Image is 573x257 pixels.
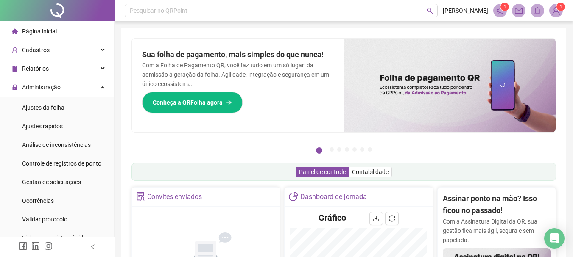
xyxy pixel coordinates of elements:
button: 2 [330,147,334,152]
span: Gestão de solicitações [22,179,81,185]
sup: Atualize o seu contato no menu Meus Dados [556,3,565,11]
span: bell [534,7,541,14]
h2: Assinar ponto na mão? Isso ficou no passado! [443,193,551,217]
button: 1 [316,147,322,154]
span: Ajustes da folha [22,104,64,111]
p: Com a Folha de Pagamento QR, você faz tudo em um só lugar: da admissão à geração da folha. Agilid... [142,61,334,88]
span: Administração [22,84,61,91]
span: 1 [503,4,506,10]
span: Ajustes rápidos [22,123,63,130]
button: 4 [345,147,349,152]
span: [PERSON_NAME] [443,6,488,15]
button: 5 [352,147,357,152]
span: file [12,66,18,72]
button: 7 [368,147,372,152]
span: 1 [559,4,562,10]
span: reload [389,215,395,222]
span: solution [136,192,145,201]
button: 3 [337,147,341,152]
span: Controle de registros de ponto [22,160,101,167]
p: Com a Assinatura Digital da QR, sua gestão fica mais ágil, segura e sem papelada. [443,217,551,245]
span: Painel de controle [299,169,346,175]
span: lock [12,84,18,90]
img: 90233 [550,4,562,17]
span: left [90,244,96,250]
span: arrow-right [226,99,232,105]
span: facebook [19,242,27,250]
button: 6 [360,147,364,152]
span: notification [496,7,504,14]
span: Página inicial [22,28,57,35]
span: Relatórios [22,65,49,72]
span: home [12,28,18,34]
div: Dashboard de jornada [300,190,367,204]
span: mail [515,7,523,14]
span: download [373,215,380,222]
h2: Sua folha de pagamento, mais simples do que nunca! [142,49,334,61]
span: Ocorrências [22,197,54,204]
span: Análise de inconsistências [22,141,91,148]
span: instagram [44,242,53,250]
span: Conheça a QRFolha agora [153,98,223,107]
span: Cadastros [22,47,50,53]
div: Open Intercom Messenger [544,228,565,249]
span: user-add [12,47,18,53]
h4: Gráfico [319,212,346,224]
div: Convites enviados [147,190,202,204]
span: Contabilidade [352,169,389,175]
span: Link para registro rápido [22,235,87,241]
span: pie-chart [289,192,298,201]
span: search [427,8,433,14]
img: banner%2F8d14a306-6205-4263-8e5b-06e9a85ad873.png [344,39,556,132]
span: Validar protocolo [22,216,67,223]
button: Conheça a QRFolha agora [142,92,243,113]
sup: 1 [500,3,509,11]
span: linkedin [31,242,40,250]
